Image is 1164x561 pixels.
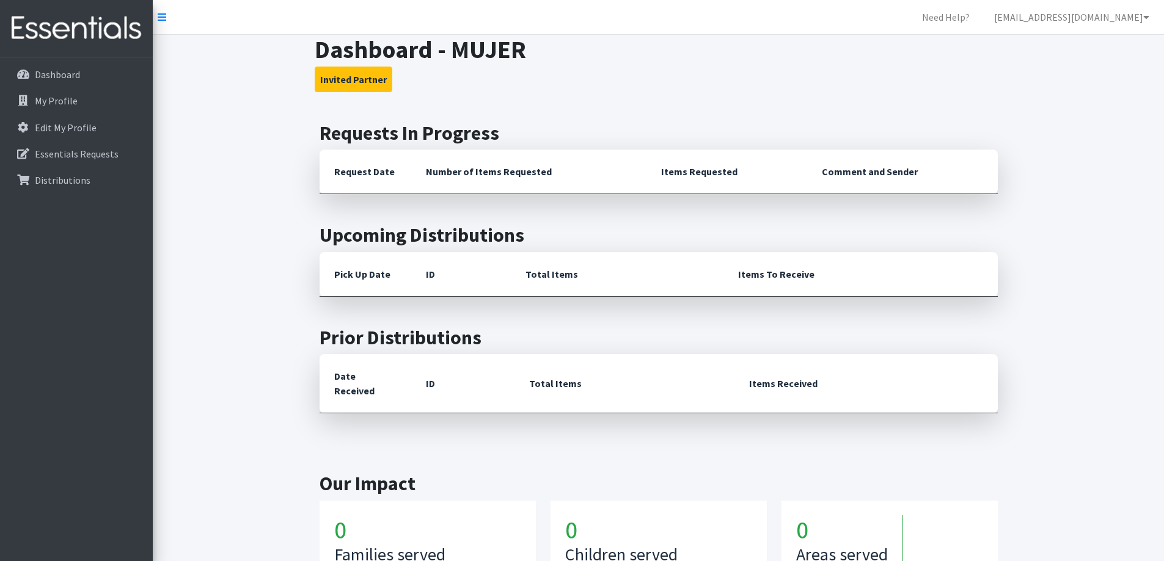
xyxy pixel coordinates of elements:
[912,5,979,29] a: Need Help?
[35,148,119,160] p: Essentials Requests
[723,252,998,297] th: Items To Receive
[315,67,392,92] button: Invited Partner
[411,354,514,413] th: ID
[5,89,148,113] a: My Profile
[35,121,97,134] p: Edit My Profile
[511,252,723,297] th: Total Items
[315,35,1002,64] h1: Dashboard - MUJER
[320,150,411,194] th: Request Date
[320,472,998,495] h2: Our Impact
[5,115,148,140] a: Edit My Profile
[796,515,902,545] h1: 0
[35,174,90,186] p: Distributions
[734,354,997,413] th: Items Received
[807,150,997,194] th: Comment and Sender
[35,68,80,81] p: Dashboard
[5,168,148,192] a: Distributions
[5,62,148,87] a: Dashboard
[320,326,998,349] h2: Prior Distributions
[411,150,647,194] th: Number of Items Requested
[35,95,78,107] p: My Profile
[320,223,998,247] h2: Upcoming Distributions
[411,252,511,297] th: ID
[5,142,148,166] a: Essentials Requests
[320,252,411,297] th: Pick Up Date
[320,354,411,413] th: Date Received
[5,8,148,49] img: HumanEssentials
[984,5,1159,29] a: [EMAIL_ADDRESS][DOMAIN_NAME]
[320,121,998,145] h2: Requests In Progress
[646,150,807,194] th: Items Requested
[565,515,752,545] h1: 0
[514,354,734,413] th: Total Items
[334,515,521,545] h1: 0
